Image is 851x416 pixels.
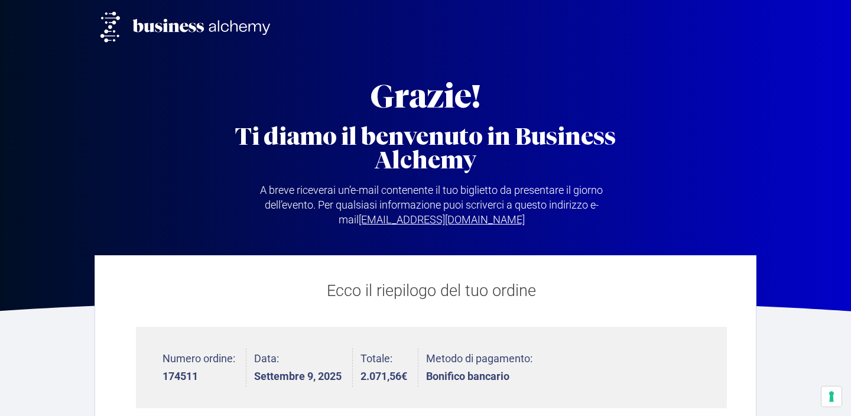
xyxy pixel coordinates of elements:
h2: Grazie! [213,80,638,113]
li: Numero ordine: [163,348,246,388]
li: Metodo di pagamento: [426,348,532,388]
p: Ecco il riepilogo del tuo ordine [136,279,727,303]
h2: Ti diamo il benvenuto in Business Alchemy [213,125,638,172]
strong: Settembre 9, 2025 [254,371,342,382]
li: Totale: [360,348,418,388]
li: Data: [254,348,353,388]
span: € [401,370,407,382]
p: A breve riceverai un’e-mail contenente il tuo biglietto da presentare il giorno dell’evento. Per ... [242,183,621,227]
iframe: Customerly Messenger Launcher [9,370,45,405]
strong: Bonifico bancario [426,371,532,382]
a: [EMAIL_ADDRESS][DOMAIN_NAME] [359,213,525,226]
bdi: 2.071,56 [360,370,407,382]
strong: 174511 [163,371,235,382]
button: Le tue preferenze relative al consenso per le tecnologie di tracciamento [821,386,842,407]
